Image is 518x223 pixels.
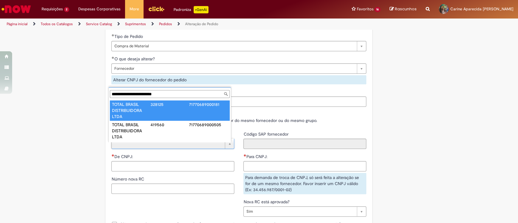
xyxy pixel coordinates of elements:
[112,122,151,140] div: TOTAL BRASIL DISTRIBUIDORA LTDA
[151,122,189,128] div: 419560
[109,99,231,142] ul: Nome do Fornecedor
[189,101,228,107] div: 71770689000181
[112,101,151,120] div: TOTAL BRASIL DISTRIBUIDORA LTDA
[151,101,189,107] div: 328125
[189,122,228,128] div: 71770689000505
